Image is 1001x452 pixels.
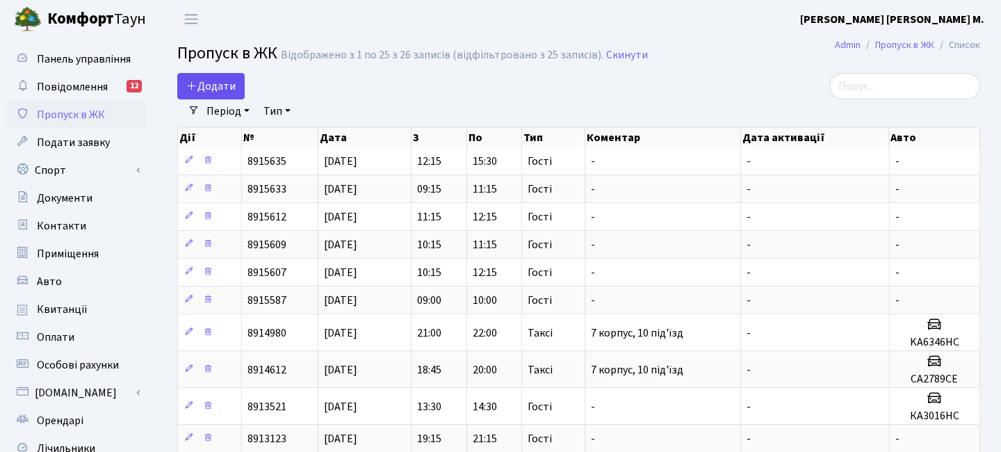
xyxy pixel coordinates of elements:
span: - [895,265,900,280]
span: 8915607 [247,265,286,280]
button: Переключити навігацію [174,8,209,31]
span: 10:15 [417,237,441,252]
span: Гості [528,433,552,444]
a: [PERSON_NAME] [PERSON_NAME] М. [800,11,984,28]
a: Контакти [7,212,146,240]
input: Пошук... [829,73,980,99]
h5: KA6346HC [895,336,974,349]
span: - [747,293,751,308]
span: [DATE] [324,431,357,446]
span: Гості [528,156,552,167]
span: Подати заявку [37,135,110,150]
span: Оплати [37,330,74,345]
span: 13:30 [417,399,441,414]
span: - [747,325,751,341]
span: 11:15 [473,237,497,252]
a: Скинути [606,49,648,62]
span: [DATE] [324,154,357,169]
span: 18:45 [417,362,441,378]
span: Квитанції [37,302,88,317]
span: 8913123 [247,431,286,446]
span: Додати [186,79,236,94]
a: Подати заявку [7,129,146,156]
span: Приміщення [37,246,99,261]
span: 20:00 [473,362,497,378]
span: 15:30 [473,154,497,169]
a: Приміщення [7,240,146,268]
div: 12 [127,80,142,92]
span: 09:15 [417,181,441,197]
span: Таксі [528,364,553,376]
span: Гості [528,401,552,412]
span: [DATE] [324,362,357,378]
div: Відображено з 1 по 25 з 26 записів (відфільтровано з 25 записів). [281,49,603,62]
span: Гості [528,211,552,223]
span: Таун [47,8,146,31]
span: 09:00 [417,293,441,308]
span: 8915635 [247,154,286,169]
a: Додати [177,73,245,99]
span: - [747,154,751,169]
span: Гості [528,239,552,250]
span: - [591,209,595,225]
span: 21:00 [417,325,441,341]
span: - [895,293,900,308]
th: № [242,128,318,147]
th: Авто [889,128,980,147]
span: [DATE] [324,325,357,341]
span: [DATE] [324,293,357,308]
a: Особові рахунки [7,351,146,379]
span: 7 корпус, 10 під'їзд [591,362,683,378]
a: [DOMAIN_NAME] [7,379,146,407]
span: - [895,181,900,197]
a: Період [201,99,255,123]
span: 8913521 [247,399,286,414]
span: 12:15 [417,154,441,169]
span: Авто [37,274,62,289]
span: 22:00 [473,325,497,341]
span: 12:15 [473,265,497,280]
span: - [591,431,595,446]
span: 11:15 [417,209,441,225]
span: 10:00 [473,293,497,308]
span: - [747,265,751,280]
span: 8915612 [247,209,286,225]
span: 14:30 [473,399,497,414]
span: Особові рахунки [37,357,119,373]
span: Панель управління [37,51,131,67]
span: - [895,237,900,252]
a: Квитанції [7,296,146,323]
h5: СА2789СЕ [895,373,974,386]
th: Дата [318,128,412,147]
span: 21:15 [473,431,497,446]
span: Гості [528,184,552,195]
th: Дата активації [741,128,890,147]
span: - [747,209,751,225]
span: 8914980 [247,325,286,341]
span: Гості [528,267,552,278]
span: 10:15 [417,265,441,280]
a: Тип [258,99,296,123]
span: 8914612 [247,362,286,378]
span: - [747,399,751,414]
th: З [412,128,467,147]
span: 8915587 [247,293,286,308]
span: [DATE] [324,181,357,197]
span: Контакти [37,218,86,234]
span: Пропуск в ЖК [37,107,105,122]
span: - [591,154,595,169]
span: Повідомлення [37,79,108,95]
th: Коментар [585,128,741,147]
span: Гості [528,295,552,306]
span: - [591,181,595,197]
span: - [591,237,595,252]
span: - [747,431,751,446]
span: - [895,209,900,225]
a: Документи [7,184,146,212]
b: [PERSON_NAME] [PERSON_NAME] М. [800,12,984,27]
span: 11:15 [473,181,497,197]
span: [DATE] [324,237,357,252]
span: - [747,237,751,252]
span: Пропуск в ЖК [177,41,277,65]
b: Комфорт [47,8,114,30]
